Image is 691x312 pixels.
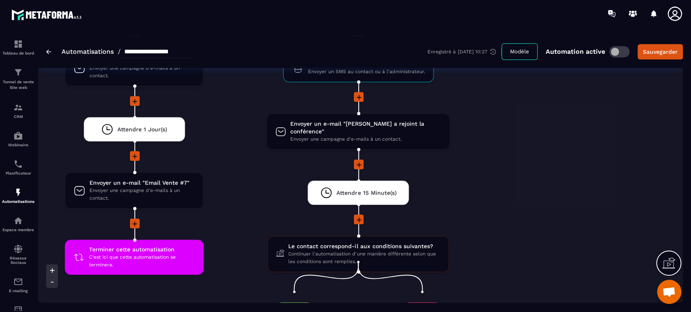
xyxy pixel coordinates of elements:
[89,187,195,202] span: Envoyer une campagne d'e-mails à un contact.
[13,277,23,287] img: email
[2,61,34,97] a: formationformationTunnel de vente Site web
[657,280,681,304] div: Ouvrir le chat
[2,199,34,204] p: Automatisations
[643,48,678,56] div: Sauvegarder
[62,48,114,55] a: Automatisations
[89,64,195,80] span: Envoyer une campagne d'e-mails à un contact.
[2,238,34,271] a: social-networksocial-networkRéseaux Sociaux
[2,256,34,265] p: Réseaux Sociaux
[2,97,34,125] a: formationformationCRM
[546,48,605,55] p: Automation active
[458,49,487,55] p: [DATE] 10:27
[13,39,23,49] img: formation
[2,171,34,175] p: Planificateur
[2,271,34,299] a: emailemailE-mailing
[89,253,196,269] span: C'est ici que cette automatisation se terminera.
[290,120,441,135] span: Envoyer un e-mail "[PERSON_NAME] a rejoint la conférence"
[2,153,34,181] a: schedulerschedulerPlanificateur
[336,189,396,197] span: Attendre 15 Minute(s)
[502,43,538,60] button: Modèle
[89,179,195,187] span: Envoyer un e-mail "Email Vente #7"
[13,103,23,112] img: formation
[2,228,34,232] p: Espace membre
[13,159,23,169] img: scheduler
[638,44,683,59] button: Sauvegarder
[13,244,23,254] img: social-network
[11,7,84,22] img: logo
[2,33,34,61] a: formationformationTableau de bord
[2,51,34,55] p: Tableau de bord
[290,135,441,143] span: Envoyer une campagne d'e-mails à un contact.
[2,114,34,119] p: CRM
[2,143,34,147] p: Webinaire
[13,67,23,77] img: formation
[288,250,440,266] span: Continuer l'automatisation d'une manière différente selon que les conditions sont remplies.
[46,49,51,54] img: arrow
[118,48,121,55] span: /
[427,48,502,55] div: Enregistré à
[288,242,440,250] span: Le contact correspond-il aux conditions suivantes?
[2,210,34,238] a: automationsautomationsEspace membre
[89,246,196,253] span: Terminer cette automatisation
[2,181,34,210] a: automationsautomationsAutomatisations
[13,131,23,141] img: automations
[13,216,23,226] img: automations
[13,188,23,197] img: automations
[2,125,34,153] a: automationsautomationsWebinaire
[308,68,425,76] span: Envoyer un SMS au contact ou à l'administrateur.
[2,289,34,293] p: E-mailing
[117,126,167,133] span: Attendre 1 Jour(s)
[2,79,34,91] p: Tunnel de vente Site web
